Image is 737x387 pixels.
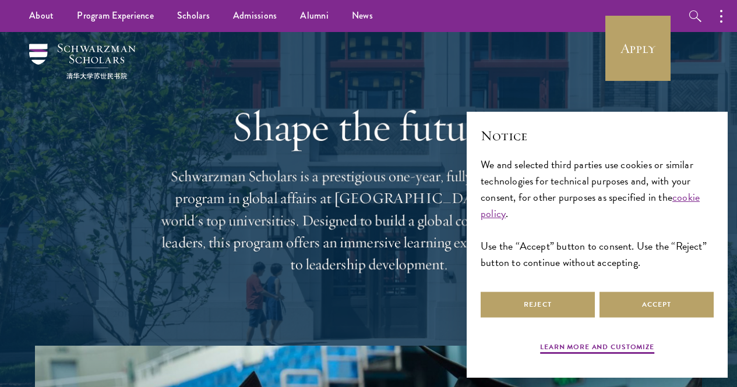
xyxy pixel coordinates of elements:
[540,342,654,356] button: Learn more and customize
[481,157,714,271] div: We and selected third parties use cookies or similar technologies for technical purposes and, wit...
[481,292,595,318] button: Reject
[29,44,136,79] img: Schwarzman Scholars
[481,189,700,221] a: cookie policy
[481,126,714,145] h2: Notice
[159,165,579,276] p: Schwarzman Scholars is a prestigious one-year, fully funded master’s program in global affairs at...
[605,16,671,81] a: Apply
[159,102,579,151] h1: Shape the future.
[600,292,714,318] button: Accept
